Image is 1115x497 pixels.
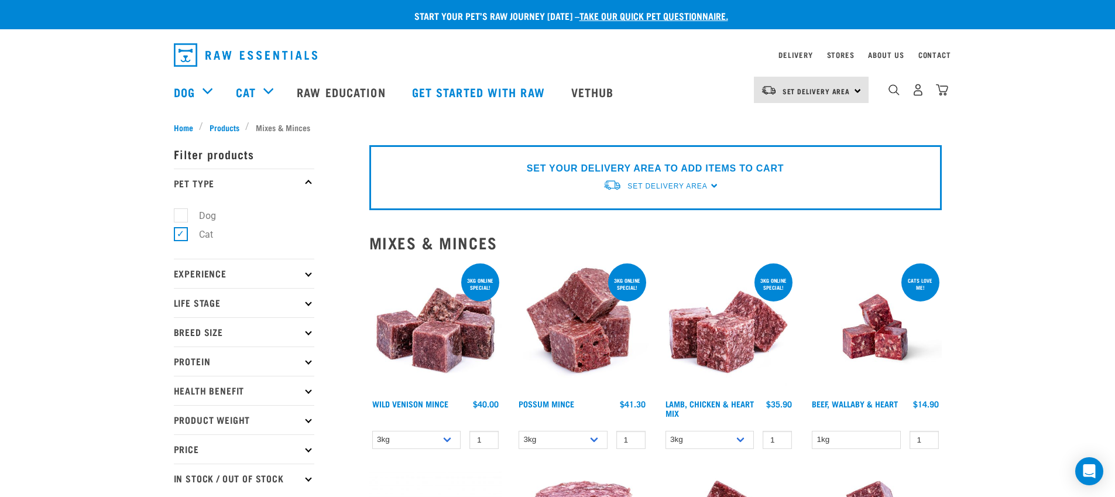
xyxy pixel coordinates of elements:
a: About Us [868,53,904,57]
a: Beef, Wallaby & Heart [812,402,898,406]
div: 3kg online special! [461,272,499,296]
div: 3kg online special! [754,272,792,296]
p: Pet Type [174,169,314,198]
div: $14.90 [913,399,939,409]
a: Wild Venison Mince [372,402,448,406]
a: Home [174,121,200,133]
p: Experience [174,259,314,288]
p: In Stock / Out Of Stock [174,464,314,493]
p: Filter products [174,139,314,169]
img: Raw Essentials 2024 July2572 Beef Wallaby Heart [809,261,942,394]
a: Delivery [778,53,812,57]
img: 1102 Possum Mince 01 [516,261,649,394]
h2: Mixes & Minces [369,234,942,252]
span: Set Delivery Area [627,182,707,190]
span: Products [210,121,239,133]
a: Lamb, Chicken & Heart Mix [665,402,754,415]
nav: dropdown navigation [164,39,951,71]
img: van-moving.png [761,85,777,95]
a: Products [203,121,245,133]
div: $35.90 [766,399,792,409]
div: Cats love me! [901,272,939,296]
input: 1 [910,431,939,449]
img: home-icon@2x.png [936,84,948,96]
div: 3kg online special! [608,272,646,296]
a: Vethub [560,68,629,115]
img: Pile Of Cubed Wild Venison Mince For Pets [369,261,502,394]
input: 1 [616,431,646,449]
p: Product Weight [174,405,314,434]
p: Protein [174,347,314,376]
a: Get started with Raw [400,68,560,115]
a: Contact [918,53,951,57]
p: Life Stage [174,288,314,317]
a: Possum Mince [519,402,574,406]
img: van-moving.png [603,179,622,191]
a: take our quick pet questionnaire. [579,13,728,18]
a: Cat [236,83,256,101]
a: Dog [174,83,195,101]
div: Open Intercom Messenger [1075,457,1103,485]
div: $41.30 [620,399,646,409]
label: Cat [180,227,218,242]
nav: breadcrumbs [174,121,942,133]
img: home-icon-1@2x.png [888,84,900,95]
input: 1 [469,431,499,449]
a: Raw Education [285,68,400,115]
span: Set Delivery Area [783,89,850,93]
p: SET YOUR DELIVERY AREA TO ADD ITEMS TO CART [527,162,784,176]
img: 1124 Lamb Chicken Heart Mix 01 [663,261,795,394]
span: Home [174,121,193,133]
img: Raw Essentials Logo [174,43,317,67]
input: 1 [763,431,792,449]
a: Stores [827,53,855,57]
img: user.png [912,84,924,96]
p: Price [174,434,314,464]
label: Dog [180,208,221,223]
p: Breed Size [174,317,314,347]
p: Health Benefit [174,376,314,405]
div: $40.00 [473,399,499,409]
